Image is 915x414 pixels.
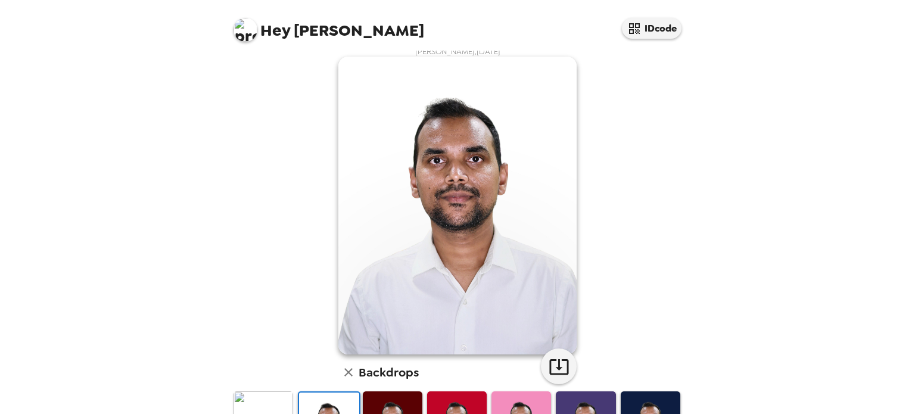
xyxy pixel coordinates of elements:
[415,46,500,57] span: [PERSON_NAME] , [DATE]
[622,18,681,39] button: IDcode
[359,363,419,382] h6: Backdrops
[234,18,257,42] img: profile pic
[234,12,424,39] span: [PERSON_NAME]
[338,57,577,354] img: user
[260,20,290,41] span: Hey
